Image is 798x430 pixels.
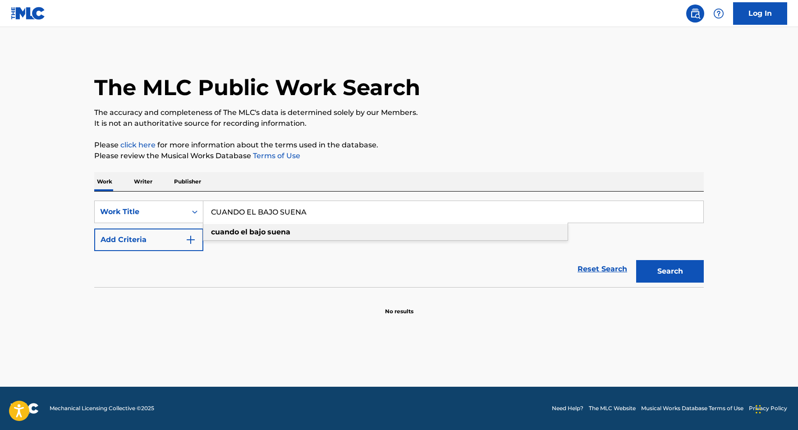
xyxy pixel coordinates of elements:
strong: bajo [249,228,266,236]
p: Please review the Musical Works Database [94,151,704,161]
img: MLC Logo [11,7,46,20]
img: search [690,8,701,19]
form: Search Form [94,201,704,287]
p: Please for more information about the terms used in the database. [94,140,704,151]
h1: The MLC Public Work Search [94,74,420,101]
strong: cuando [211,228,239,236]
a: Terms of Use [251,151,300,160]
a: Log In [733,2,787,25]
p: Publisher [171,172,204,191]
img: 9d2ae6d4665cec9f34b9.svg [185,234,196,245]
span: Mechanical Licensing Collective © 2025 [50,404,154,412]
strong: suena [267,228,290,236]
a: Public Search [686,5,704,23]
strong: el [241,228,248,236]
div: Drag [756,396,761,423]
a: The MLC Website [589,404,636,412]
p: Work [94,172,115,191]
p: Writer [131,172,155,191]
iframe: Chat Widget [753,387,798,430]
div: Work Title [100,206,181,217]
p: It is not an authoritative source for recording information. [94,118,704,129]
a: click here [120,141,156,149]
button: Search [636,260,704,283]
img: logo [11,403,39,414]
a: Need Help? [552,404,583,412]
img: help [713,8,724,19]
p: The accuracy and completeness of The MLC's data is determined solely by our Members. [94,107,704,118]
button: Add Criteria [94,229,203,251]
a: Musical Works Database Terms of Use [641,404,743,412]
a: Reset Search [573,259,632,279]
div: Help [710,5,728,23]
a: Privacy Policy [749,404,787,412]
p: No results [385,297,413,316]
